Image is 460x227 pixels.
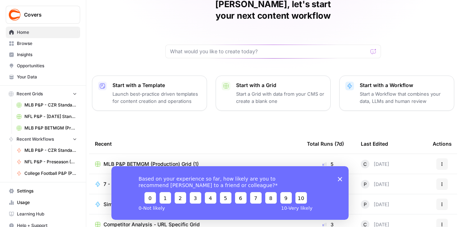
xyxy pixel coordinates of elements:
span: P [364,201,367,208]
span: MLB P&P BETMGM (Production) Grid (1) [103,160,199,168]
div: [DATE] [361,200,389,209]
p: Start a Workflow that combines your data, LLMs and human review [360,90,448,105]
span: MLB P&P - CZR Standard (Production) Grid [24,102,77,108]
button: Recent Grids [6,88,80,99]
p: Start with a Template [112,82,201,89]
div: Actions [433,134,452,154]
a: 7 - Underdog Fantasy promo code articles [95,181,295,188]
a: MLB P&P BETMGM (Production) Grid (1) [95,160,295,168]
span: Opportunities [17,63,77,69]
span: MLB P&P BETMGM (Production) Grid (1) [24,125,77,131]
div: [DATE] [361,160,389,168]
a: NFL P&P - Preseason (Production) [13,156,80,168]
span: P [364,181,367,188]
span: Home [17,29,77,36]
div: 5 [307,160,349,168]
a: MLB P&P BETMGM (Production) Grid (1) [13,122,80,134]
a: Your Data [6,71,80,83]
div: [DATE] [361,180,389,189]
span: Simplified - 7 - Underdog Fantasy promo code articles [103,201,234,208]
button: Recent Workflows [6,134,80,145]
p: Start with a Workflow [360,82,448,89]
a: Usage [6,197,80,208]
span: Settings [17,188,77,194]
a: Simplified - 7 - Underdog Fantasy promo code articles [95,201,295,208]
span: Recent Workflows [17,136,54,142]
a: Settings [6,185,80,197]
a: Insights [6,49,80,60]
button: Start with a WorkflowStart a Workflow that combines your data, LLMs and human review [339,76,454,111]
span: Recent Grids [17,91,43,97]
a: Browse [6,38,80,49]
a: Learning Hub [6,208,80,220]
span: Learning Hub [17,211,77,217]
img: Covers Logo [8,8,21,21]
p: Start a Grid with data from your CMS or create a blank one [236,90,325,105]
span: College Football P&P (Production) [24,170,77,177]
span: Insights [17,51,77,58]
p: Launch best-practice driven templates for content creation and operations [112,90,201,105]
button: Start with a GridStart a Grid with data from your CMS or create a blank one [216,76,331,111]
span: Usage [17,199,77,206]
button: Workspace: Covers [6,6,80,24]
div: Last Edited [361,134,388,154]
span: Browse [17,40,77,47]
span: Your Data [17,74,77,80]
a: NFL P&P - [DATE] Standard (Production) Grid [13,111,80,122]
input: What would you like to create today? [170,48,368,55]
span: Covers [24,11,68,18]
div: Total Runs (7d) [307,134,344,154]
p: Start with a Grid [236,82,325,89]
span: 7 - Underdog Fantasy promo code articles [103,181,205,188]
a: College Football P&P (Production) [13,168,80,179]
span: C [363,160,367,168]
a: Opportunities [6,60,80,72]
iframe: Survey from AirOps [111,166,349,220]
span: NFL P&P - [DATE] Standard (Production) Grid [24,113,77,120]
span: MLB P&P - CZR Standard (Production) [24,147,77,154]
span: NFL P&P - Preseason (Production) [24,159,77,165]
a: MLB P&P - CZR Standard (Production) [13,145,80,156]
div: Recent [95,134,295,154]
button: Start with a TemplateLaunch best-practice driven templates for content creation and operations [92,76,207,111]
a: MLB P&P - CZR Standard (Production) Grid [13,99,80,111]
a: Home [6,27,80,38]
